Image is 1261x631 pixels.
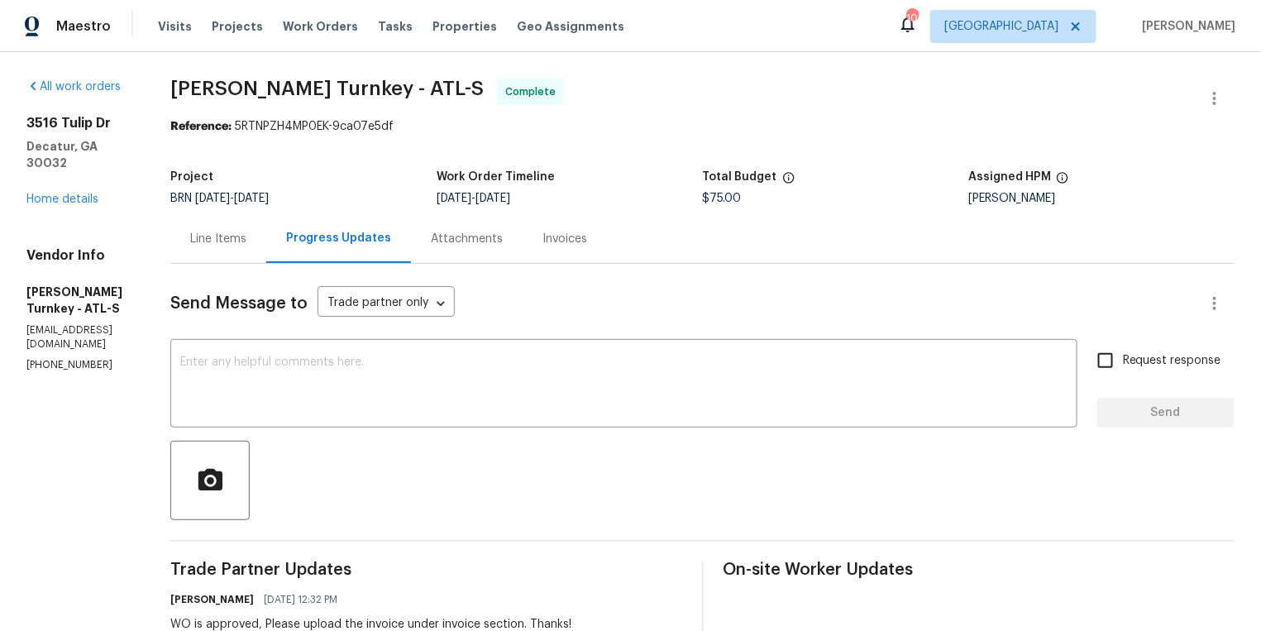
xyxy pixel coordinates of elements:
[56,18,111,35] span: Maestro
[703,193,742,204] span: $75.00
[782,171,795,193] span: The total cost of line items that have been proposed by Opendoor. This sum includes line items th...
[170,121,232,132] b: Reference:
[542,231,587,247] div: Invoices
[195,193,230,204] span: [DATE]
[431,231,503,247] div: Attachments
[437,193,471,204] span: [DATE]
[517,18,624,35] span: Geo Assignments
[170,118,1235,135] div: 5RTNPZH4MP0EK-9ca07e5df
[26,138,131,171] h5: Decatur, GA 30032
[26,323,131,351] p: [EMAIL_ADDRESS][DOMAIN_NAME]
[906,10,918,26] div: 108
[26,358,131,372] p: [PHONE_NUMBER]
[195,193,269,204] span: -
[158,18,192,35] span: Visits
[968,171,1051,183] h5: Assigned HPM
[437,193,510,204] span: -
[234,193,269,204] span: [DATE]
[170,193,269,204] span: BRN
[170,562,681,578] span: Trade Partner Updates
[378,21,413,32] span: Tasks
[170,171,213,183] h5: Project
[212,18,263,35] span: Projects
[170,295,308,312] span: Send Message to
[170,79,484,98] span: [PERSON_NAME] Turnkey - ATL-S
[432,18,497,35] span: Properties
[170,591,254,608] h6: [PERSON_NAME]
[264,591,337,608] span: [DATE] 12:32 PM
[26,194,98,205] a: Home details
[26,284,131,317] h5: [PERSON_NAME] Turnkey - ATL-S
[283,18,358,35] span: Work Orders
[968,193,1235,204] div: [PERSON_NAME]
[286,230,391,246] div: Progress Updates
[1123,352,1221,370] span: Request response
[26,81,121,93] a: All work orders
[26,115,131,131] h2: 3516 Tulip Dr
[190,231,246,247] div: Line Items
[1136,18,1236,35] span: [PERSON_NAME]
[944,18,1058,35] span: [GEOGRAPHIC_DATA]
[437,171,555,183] h5: Work Order Timeline
[505,84,562,100] span: Complete
[724,562,1235,578] span: On-site Worker Updates
[1056,171,1069,193] span: The hpm assigned to this work order.
[318,290,455,318] div: Trade partner only
[475,193,510,204] span: [DATE]
[703,171,777,183] h5: Total Budget
[26,247,131,264] h4: Vendor Info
